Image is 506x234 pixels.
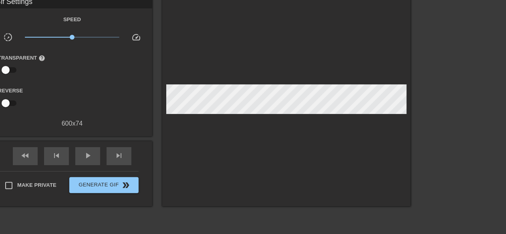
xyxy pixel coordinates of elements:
span: speed [131,32,141,42]
span: double_arrow [121,180,131,190]
span: skip_previous [52,151,61,160]
span: Generate Gif [73,180,135,190]
span: slow_motion_video [3,32,13,42]
span: help [38,55,45,62]
button: Generate Gif [69,177,139,193]
span: play_arrow [83,151,93,160]
label: Speed [63,16,81,24]
span: Make Private [17,181,56,189]
span: fast_rewind [20,151,30,160]
span: skip_next [114,151,124,160]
